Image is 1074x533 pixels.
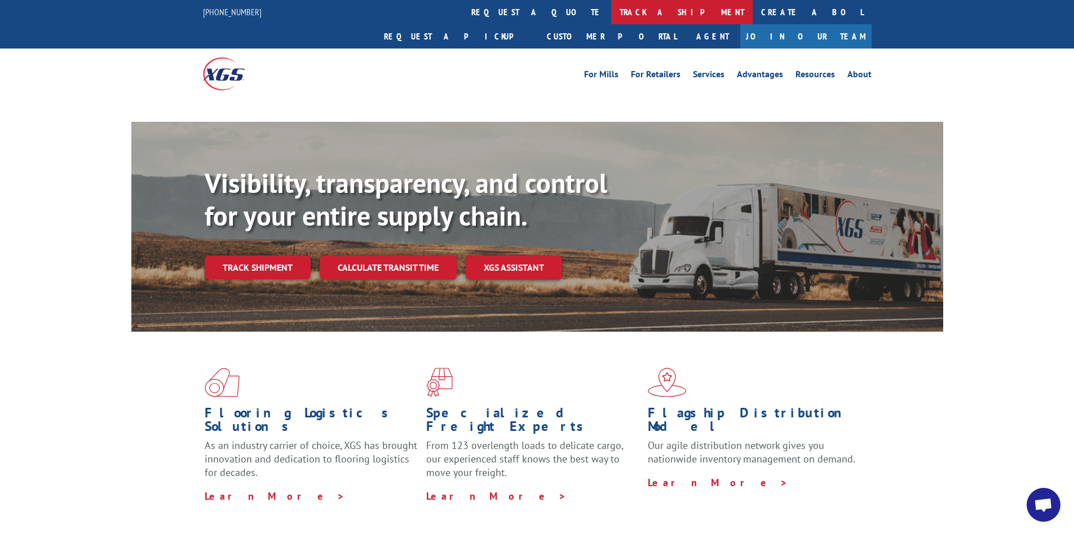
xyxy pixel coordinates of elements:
[426,490,567,503] a: Learn More >
[693,70,724,82] a: Services
[631,70,680,82] a: For Retailers
[320,256,457,280] a: Calculate transit time
[426,406,639,439] h1: Specialized Freight Experts
[847,70,872,82] a: About
[375,24,538,49] a: Request a pickup
[426,439,639,489] p: From 123 overlength loads to delicate cargo, our experienced staff knows the best way to move you...
[648,406,861,439] h1: Flagship Distribution Model
[538,24,685,49] a: Customer Portal
[205,490,345,503] a: Learn More >
[203,6,262,17] a: [PHONE_NUMBER]
[795,70,835,82] a: Resources
[584,70,618,82] a: For Mills
[205,165,607,233] b: Visibility, transparency, and control for your entire supply chain.
[466,256,562,280] a: XGS ASSISTANT
[648,368,687,397] img: xgs-icon-flagship-distribution-model-red
[205,406,418,439] h1: Flooring Logistics Solutions
[740,24,872,49] a: Join Our Team
[205,439,417,479] span: As an industry carrier of choice, XGS has brought innovation and dedication to flooring logistics...
[205,368,240,397] img: xgs-icon-total-supply-chain-intelligence-red
[648,439,855,465] span: Our agile distribution network gives you nationwide inventory management on demand.
[205,256,311,279] a: Track shipment
[426,368,453,397] img: xgs-icon-focused-on-flooring-red
[685,24,740,49] a: Agent
[648,476,788,489] a: Learn More >
[1027,488,1060,522] div: Open chat
[737,70,783,82] a: Advantages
